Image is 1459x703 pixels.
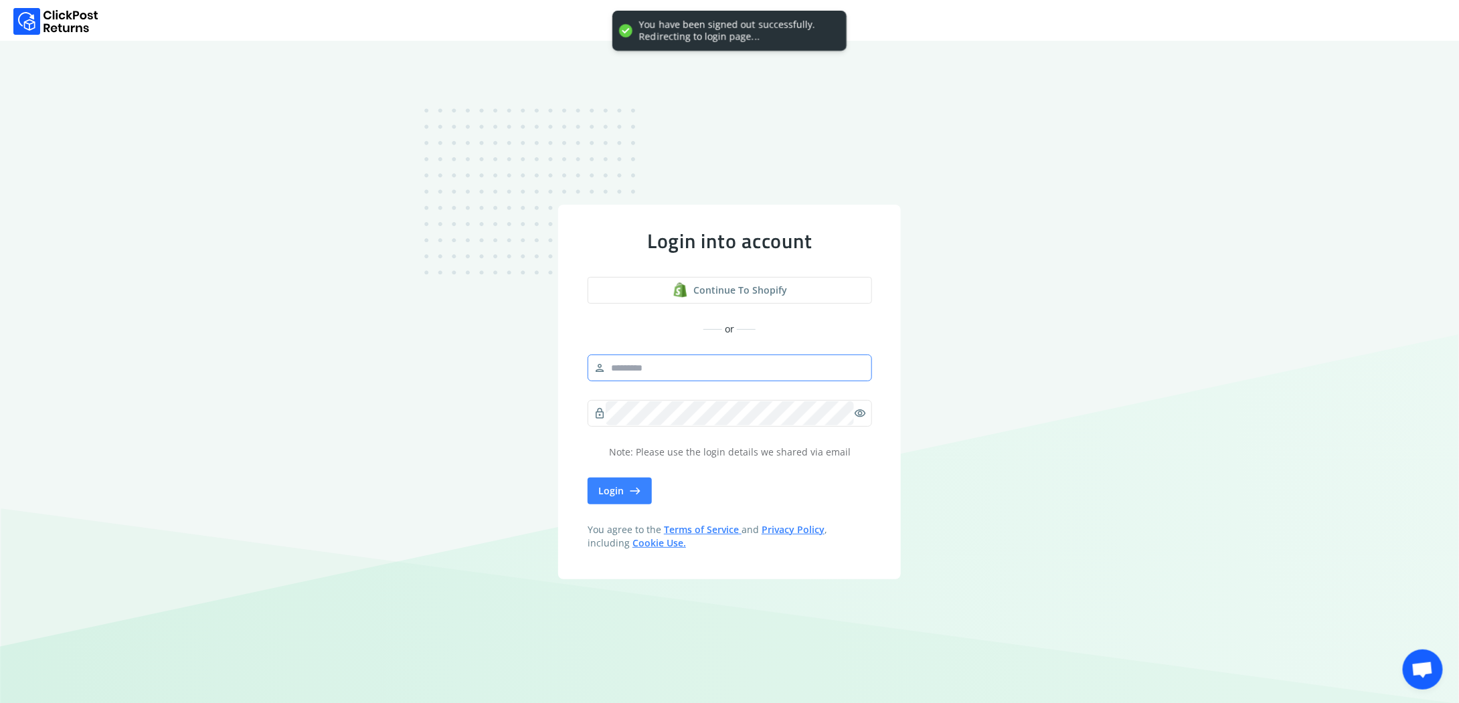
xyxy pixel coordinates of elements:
[1403,649,1443,690] a: Open chat
[639,19,833,43] div: You have been signed out successfully. Redirecting to login page...
[762,523,825,536] a: Privacy Policy
[632,536,686,549] a: Cookie Use.
[588,277,872,304] a: shopify logoContinue to shopify
[673,282,688,298] img: shopify logo
[588,229,872,253] div: Login into account
[693,284,787,297] span: Continue to shopify
[588,445,872,459] p: Note: Please use the login details we shared via email
[13,8,98,35] img: Logo
[594,359,606,377] span: person
[588,322,872,336] div: or
[588,277,872,304] button: Continue to shopify
[629,482,641,500] span: east
[594,404,606,423] span: lock
[588,523,872,550] span: You agree to the and , including
[588,478,652,504] button: Login east
[664,523,742,536] a: Terms of Service
[854,404,866,423] span: visibility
